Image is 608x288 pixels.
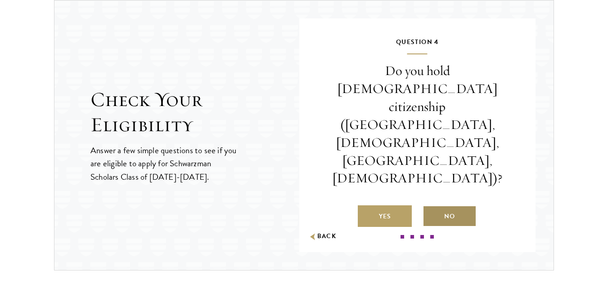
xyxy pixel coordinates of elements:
[423,205,477,227] label: No
[90,87,299,137] h2: Check Your Eligibility
[308,232,337,241] button: Back
[326,62,509,187] p: Do you hold [DEMOGRAPHIC_DATA] citizenship ([GEOGRAPHIC_DATA], [DEMOGRAPHIC_DATA], [GEOGRAPHIC_DA...
[90,144,238,183] p: Answer a few simple questions to see if you are eligible to apply for Schwarzman Scholars Class o...
[358,205,412,227] label: Yes
[326,36,509,54] h5: Question 4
